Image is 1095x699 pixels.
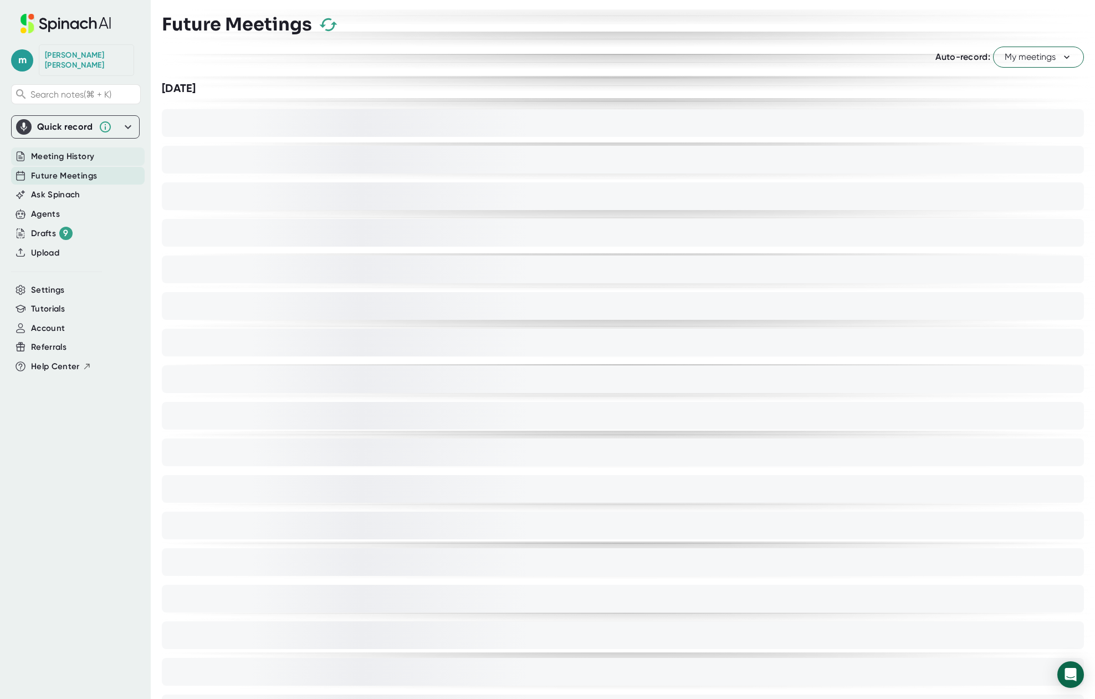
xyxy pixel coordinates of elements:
button: Account [31,322,65,335]
button: My meetings [993,47,1084,68]
button: Future Meetings [31,170,97,182]
h3: Future Meetings [162,14,312,35]
button: Help Center [31,360,91,373]
div: Drafts [31,227,73,240]
button: Upload [31,247,59,259]
button: Tutorials [31,303,65,315]
button: Meeting History [31,150,94,163]
div: Quick record [37,121,93,132]
button: Ask Spinach [31,188,80,201]
span: Help Center [31,360,80,373]
span: m [11,49,33,72]
button: Agents [31,208,60,221]
button: Settings [31,284,65,297]
div: 9 [59,227,73,240]
span: Auto-record: [935,52,990,62]
div: Mike Britton [45,50,128,70]
span: Search notes (⌘ + K) [30,89,111,100]
div: Quick record [16,116,135,138]
span: My meetings [1005,50,1072,64]
button: Drafts 9 [31,227,73,240]
div: Open Intercom Messenger [1057,661,1084,688]
button: Referrals [31,341,66,354]
div: [DATE] [162,81,1084,95]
